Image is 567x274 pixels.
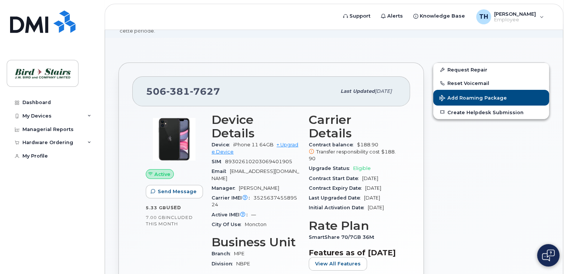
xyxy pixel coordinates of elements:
span: Contract Start Date [309,176,362,181]
span: Alerts [387,12,403,20]
span: Carrier IMEI [212,195,253,201]
span: Support [349,12,370,20]
h3: Business Unit [212,235,300,249]
span: — [251,212,256,217]
span: 89302610203069401905 [225,159,292,164]
span: View All Features [315,260,361,267]
span: Employee [494,17,536,23]
span: 7627 [190,86,220,97]
span: [DATE] [375,88,392,94]
span: Send Message [158,188,197,195]
span: Knowledge Base [420,12,465,20]
span: Active [154,171,170,178]
span: SmartShare 70/7GB 36M [309,234,378,240]
img: Open chat [542,249,555,261]
span: Contract Expiry Date [309,185,365,191]
span: [DATE] [364,195,380,201]
span: Division [212,261,236,267]
span: Email [212,168,230,174]
h3: Device Details [212,113,300,140]
span: [DATE] [368,205,384,210]
img: iPhone_11.jpg [152,117,197,162]
button: Add Roaming Package [433,90,549,105]
button: Request Repair [433,63,549,76]
span: $188.90 [309,149,396,161]
a: Support [338,9,376,24]
a: Alerts [376,9,408,24]
span: 352563745589524 [212,195,297,207]
a: + Upgrade Device [212,142,298,154]
span: Upgrade Status [309,165,353,171]
span: Eligible [353,165,371,171]
span: 381 [166,86,190,97]
span: Initial Activation Date [309,205,368,210]
span: [DATE] [365,185,381,191]
span: iPhone 11 64GB [233,142,274,147]
span: used [166,205,181,210]
div: Todd Harper [471,9,549,24]
h3: Rate Plan [309,219,397,232]
span: included this month [146,214,193,227]
span: City Of Use [212,222,245,227]
span: Add Roaming Package [439,95,507,102]
span: 7.00 GB [146,215,166,220]
span: MPE [234,251,244,256]
span: Manager [212,185,239,191]
span: $188.90 [309,142,397,162]
span: 5.33 GB [146,205,166,210]
span: Contract balance [309,142,357,147]
span: NBPE [236,261,250,267]
span: 506 [146,86,220,97]
span: Transfer responsibility cost [316,149,380,155]
span: [PERSON_NAME] [494,11,536,17]
span: Branch [212,251,234,256]
span: Last Upgraded Date [309,195,364,201]
span: [EMAIL_ADDRESS][DOMAIN_NAME] [212,168,299,181]
span: [PERSON_NAME] [239,185,279,191]
button: Send Message [146,185,203,198]
span: TH [479,12,488,21]
span: [DATE] [362,176,378,181]
button: Reset Voicemail [433,76,549,90]
span: Device [212,142,233,147]
span: Moncton [245,222,266,227]
a: Knowledge Base [408,9,470,24]
h3: Carrier Details [309,113,397,140]
h3: Features as of [DATE] [309,248,397,257]
span: Active IMEI [212,212,251,217]
span: Last updated [340,88,375,94]
a: Create Helpdesk Submission [433,106,549,119]
span: SIM [212,159,225,164]
button: View All Features [309,257,367,271]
